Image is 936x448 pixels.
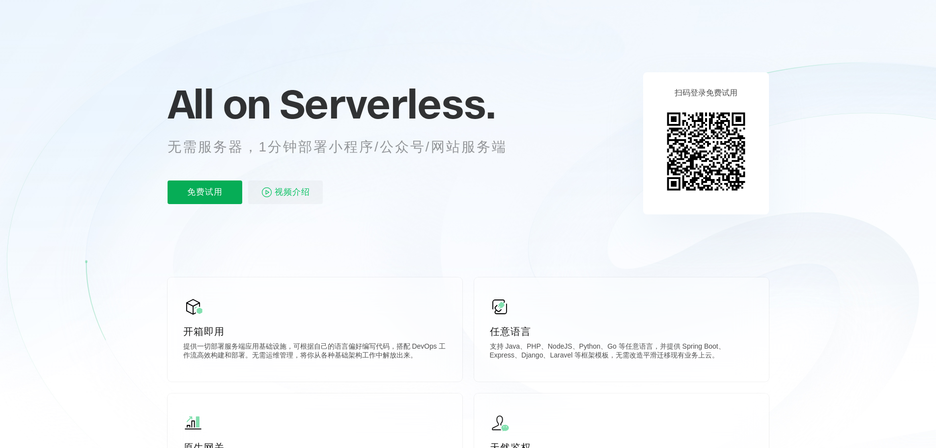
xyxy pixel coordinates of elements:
p: 开箱即用 [183,325,447,338]
p: 免费试用 [168,180,242,204]
p: 任意语言 [490,325,753,338]
p: 无需服务器，1分钟部署小程序/公众号/网站服务端 [168,137,525,157]
p: 支持 Java、PHP、NodeJS、Python、Go 等任意语言，并提供 Spring Boot、Express、Django、Laravel 等框架模板，无需改造平滑迁移现有业务上云。 [490,342,753,362]
span: All on [168,79,270,128]
img: video_play.svg [261,186,273,198]
span: Serverless. [280,79,495,128]
p: 提供一切部署服务端应用基础设施，可根据自己的语言偏好编写代码，搭配 DevOps 工作流高效构建和部署。无需运维管理，将你从各种基础架构工作中解放出来。 [183,342,447,362]
span: 视频介绍 [275,180,310,204]
p: 扫码登录免费试用 [675,88,737,98]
